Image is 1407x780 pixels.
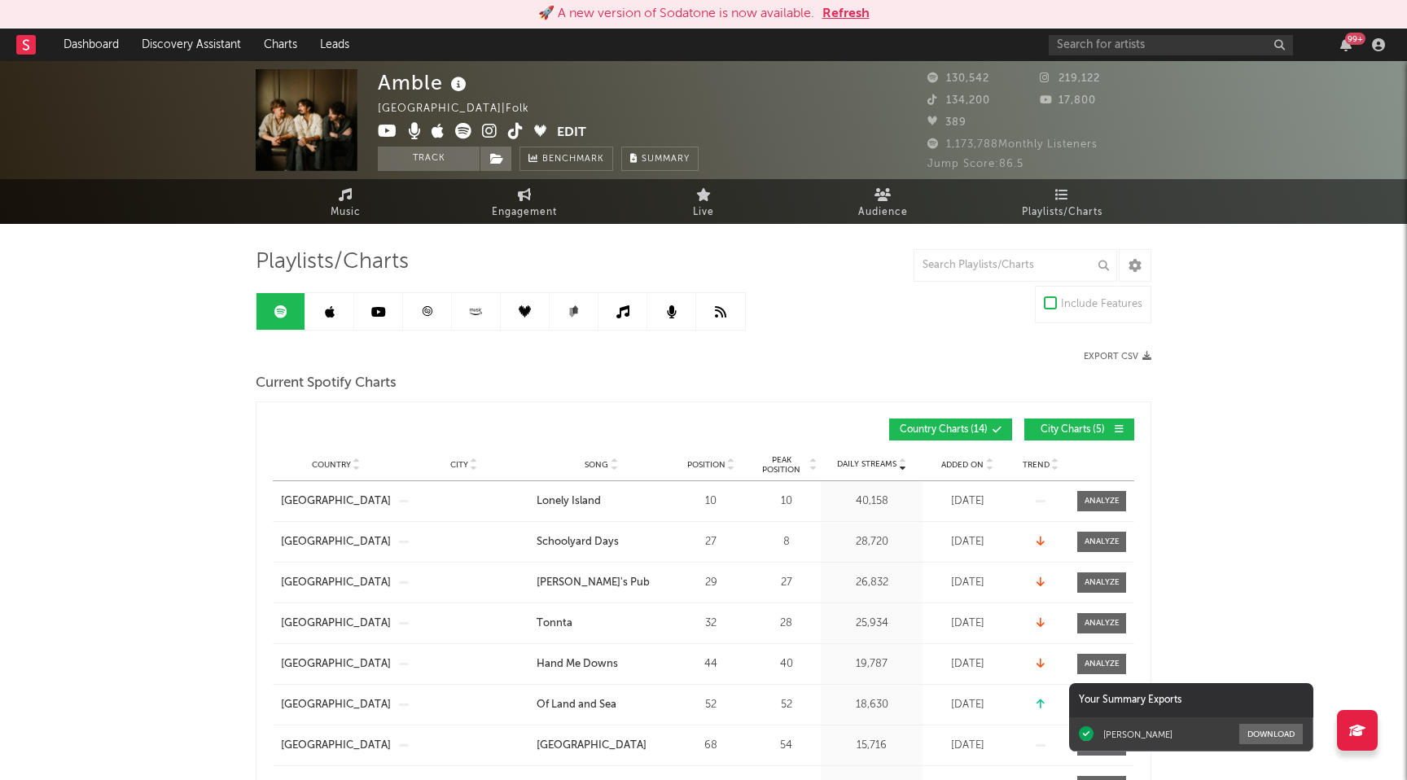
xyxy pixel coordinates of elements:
a: Discovery Assistant [130,28,252,61]
a: [GEOGRAPHIC_DATA] [281,493,391,510]
div: [DATE] [927,697,1008,713]
span: Playlists/Charts [256,252,409,272]
a: [GEOGRAPHIC_DATA] [281,697,391,713]
button: City Charts(5) [1024,418,1134,440]
div: Your Summary Exports [1069,683,1313,717]
span: City Charts ( 5 ) [1035,425,1110,435]
a: Tonnta [537,616,666,632]
span: City [450,460,468,470]
div: 28 [756,616,817,632]
div: [PERSON_NAME] [1103,729,1172,740]
div: 18,630 [825,697,918,713]
span: Position [687,460,725,470]
button: Export CSV [1084,352,1151,362]
div: 10 [674,493,747,510]
a: Live [614,179,793,224]
div: 52 [674,697,747,713]
a: Leads [309,28,361,61]
span: 134,200 [927,95,990,106]
span: Summary [642,155,690,164]
span: 17,800 [1040,95,1096,106]
div: 8 [756,534,817,550]
span: 130,542 [927,73,989,84]
a: Lonely Island [537,493,666,510]
a: [GEOGRAPHIC_DATA] [281,575,391,591]
a: [GEOGRAPHIC_DATA] [281,534,391,550]
a: Schoolyard Days [537,534,666,550]
input: Search Playlists/Charts [914,249,1117,282]
a: [GEOGRAPHIC_DATA] [537,738,666,754]
span: Playlists/Charts [1022,203,1102,222]
span: Live [693,203,714,222]
button: Edit [557,123,586,143]
span: Trend [1023,460,1050,470]
a: Benchmark [519,147,613,171]
div: 28,720 [825,534,918,550]
span: Added On [941,460,984,470]
div: [GEOGRAPHIC_DATA] [537,738,647,754]
span: Current Spotify Charts [256,374,397,393]
button: Download [1239,724,1303,744]
button: Country Charts(14) [889,418,1012,440]
a: Playlists/Charts [972,179,1151,224]
a: [GEOGRAPHIC_DATA] [281,738,391,754]
div: 27 [674,534,747,550]
div: 54 [756,738,817,754]
div: [DATE] [927,738,1008,754]
div: Amble [378,69,471,96]
div: Of Land and Sea [537,697,616,713]
button: Summary [621,147,699,171]
div: Hand Me Downs [537,656,618,673]
div: [DATE] [927,575,1008,591]
a: Audience [793,179,972,224]
div: 25,934 [825,616,918,632]
button: Track [378,147,480,171]
span: Daily Streams [837,458,896,471]
div: [DATE] [927,656,1008,673]
div: [DATE] [927,493,1008,510]
div: [DATE] [927,616,1008,632]
span: Engagement [492,203,557,222]
span: Audience [858,203,908,222]
span: Song [585,460,608,470]
span: 1,173,788 Monthly Listeners [927,139,1098,150]
div: [PERSON_NAME]'s Pub [537,575,650,591]
button: 99+ [1340,38,1352,51]
div: 99 + [1345,33,1365,45]
a: Of Land and Sea [537,697,666,713]
a: [GEOGRAPHIC_DATA] [281,656,391,673]
div: 44 [674,656,747,673]
div: 27 [756,575,817,591]
span: 219,122 [1040,73,1100,84]
div: 26,832 [825,575,918,591]
a: Engagement [435,179,614,224]
div: [DATE] [927,534,1008,550]
span: Benchmark [542,150,604,169]
button: Refresh [822,4,870,24]
div: 32 [674,616,747,632]
div: Include Features [1061,295,1142,314]
span: 389 [927,117,966,128]
div: 29 [674,575,747,591]
div: Lonely Island [537,493,601,510]
a: Charts [252,28,309,61]
div: [GEOGRAPHIC_DATA] | Folk [378,99,567,119]
span: Country [312,460,351,470]
span: Jump Score: 86.5 [927,159,1023,169]
input: Search for artists [1049,35,1293,55]
div: 68 [674,738,747,754]
div: 40,158 [825,493,918,510]
a: Music [256,179,435,224]
a: Hand Me Downs [537,656,666,673]
div: 52 [756,697,817,713]
div: 10 [756,493,817,510]
span: Peak Position [756,455,807,475]
a: Dashboard [52,28,130,61]
div: 40 [756,656,817,673]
